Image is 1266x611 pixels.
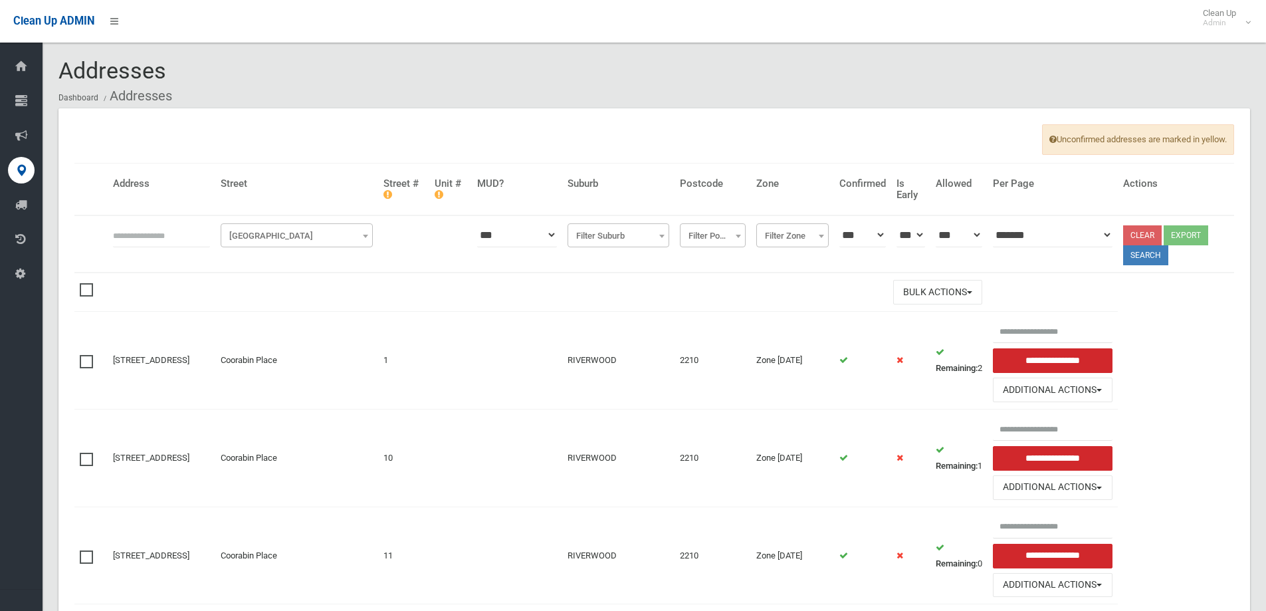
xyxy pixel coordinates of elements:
[930,312,988,410] td: 2
[562,410,675,507] td: RIVERWOOD
[383,178,424,200] h4: Street #
[751,410,834,507] td: Zone [DATE]
[993,178,1112,189] h4: Per Page
[1164,225,1208,245] button: Export
[58,93,98,102] a: Dashboard
[680,223,746,247] span: Filter Postcode
[1123,178,1229,189] h4: Actions
[221,223,373,247] span: Filter Street
[936,461,978,471] strong: Remaining:
[100,84,172,108] li: Addresses
[113,178,210,189] h4: Address
[113,453,189,463] a: [STREET_ADDRESS]
[751,507,834,604] td: Zone [DATE]
[113,550,189,560] a: [STREET_ADDRESS]
[993,378,1112,402] button: Additional Actions
[675,410,751,507] td: 2210
[760,227,825,245] span: Filter Zone
[378,507,429,604] td: 11
[378,312,429,410] td: 1
[1123,225,1162,245] a: Clear
[1042,124,1234,155] span: Unconfirmed addresses are marked in yellow.
[930,410,988,507] td: 1
[839,178,886,189] h4: Confirmed
[1196,8,1249,28] span: Clean Up
[221,178,373,189] h4: Street
[224,227,369,245] span: Filter Street
[680,178,746,189] h4: Postcode
[993,475,1112,500] button: Additional Actions
[571,227,666,245] span: Filter Suburb
[13,15,94,27] span: Clean Up ADMIN
[993,573,1112,598] button: Additional Actions
[930,507,988,604] td: 0
[215,312,378,410] td: Coorabin Place
[58,57,166,84] span: Addresses
[1203,18,1236,28] small: Admin
[562,507,675,604] td: RIVERWOOD
[477,178,557,189] h4: MUD?
[215,410,378,507] td: Coorabin Place
[435,178,467,200] h4: Unit #
[683,227,742,245] span: Filter Postcode
[113,355,189,365] a: [STREET_ADDRESS]
[378,410,429,507] td: 10
[897,178,925,200] h4: Is Early
[675,507,751,604] td: 2210
[675,312,751,410] td: 2210
[215,507,378,604] td: Coorabin Place
[936,363,978,373] strong: Remaining:
[751,312,834,410] td: Zone [DATE]
[562,312,675,410] td: RIVERWOOD
[756,223,829,247] span: Filter Zone
[568,223,669,247] span: Filter Suburb
[568,178,669,189] h4: Suburb
[1123,245,1168,265] button: Search
[756,178,829,189] h4: Zone
[893,280,982,305] button: Bulk Actions
[936,558,978,568] strong: Remaining:
[936,178,982,189] h4: Allowed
